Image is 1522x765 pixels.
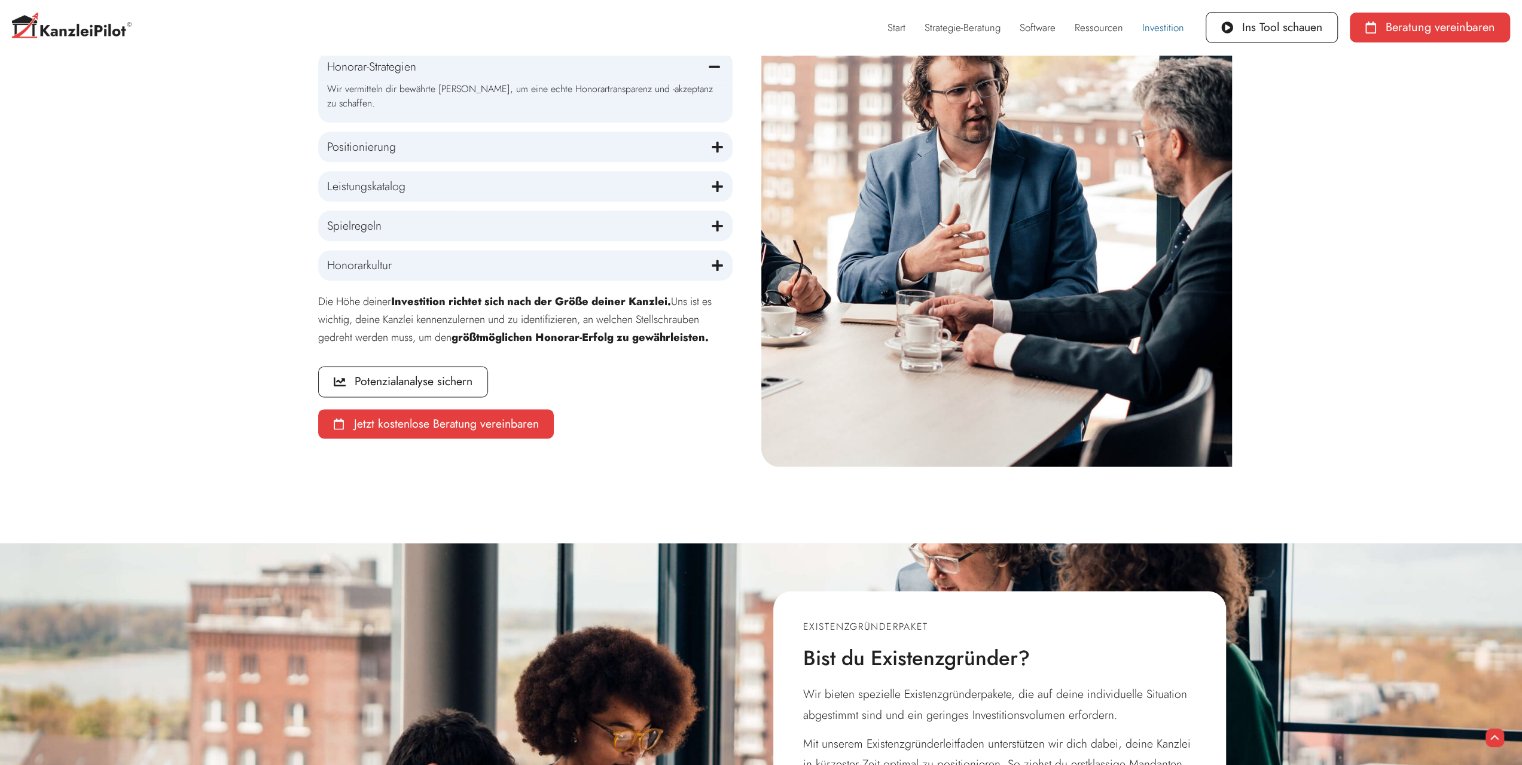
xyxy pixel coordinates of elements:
img: Kanzleipilot-Logo-C [12,13,132,42]
a: Positionierung [327,138,396,155]
p: Die Höhe deiner Uns ist es wichtig, deine Kanzlei kennenzulernen und zu identifizieren, an welche... [318,292,733,346]
a: Ressourcen [1065,14,1133,41]
nav: Menü [878,14,1194,41]
div: Leistungskatalog [318,171,733,202]
span: Potenzialanalyse sichern [355,376,472,388]
a: Leistungskatalog [327,178,405,194]
a: Potenzialanalyse sichern [318,366,488,397]
a: Start [878,14,915,41]
a: Honorar-Strategien [327,58,416,75]
div: Spielregeln [318,211,733,241]
h3: Bist du Existenzgründer? [803,645,1030,672]
p: Wir bieten spezielle Existenzgründerpakete, die auf deine individuelle Situation abgestimmt sind ... [803,684,1197,725]
div: Honorar-Strategien [318,82,733,123]
span: Beratung vereinbaren [1386,22,1495,33]
a: Honorarkultur [327,257,392,273]
p: Wir vermitteln dir bewährte [PERSON_NAME], um eine echte Honorartransparenz und -akzeptanz zu sch... [327,82,724,111]
a: Strategie-Beratung [915,14,1010,41]
a: Software [1010,14,1065,41]
div: Honorar-Strategien [318,51,733,82]
strong: Investition richtet sich nach der Größe deiner Kanzlei. [391,294,671,309]
a: Spielregeln [327,217,382,234]
a: Beratung vereinbaren [1350,13,1510,42]
a: Investition [1133,14,1194,41]
span: Jetzt kostenlose Beratung vereinbaren [354,418,539,430]
span: Ins Tool schauen [1242,22,1322,33]
h3: Existenzgründerpaket [803,621,928,633]
strong: größtmöglichen Honorar-Erfolg zu gewährleisten. [452,330,709,345]
div: Honorarkultur [318,250,733,281]
a: Ins Tool schauen [1206,12,1338,43]
div: Positionierung [318,132,733,162]
a: Jetzt kostenlose Beratung vereinbaren [318,409,554,439]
